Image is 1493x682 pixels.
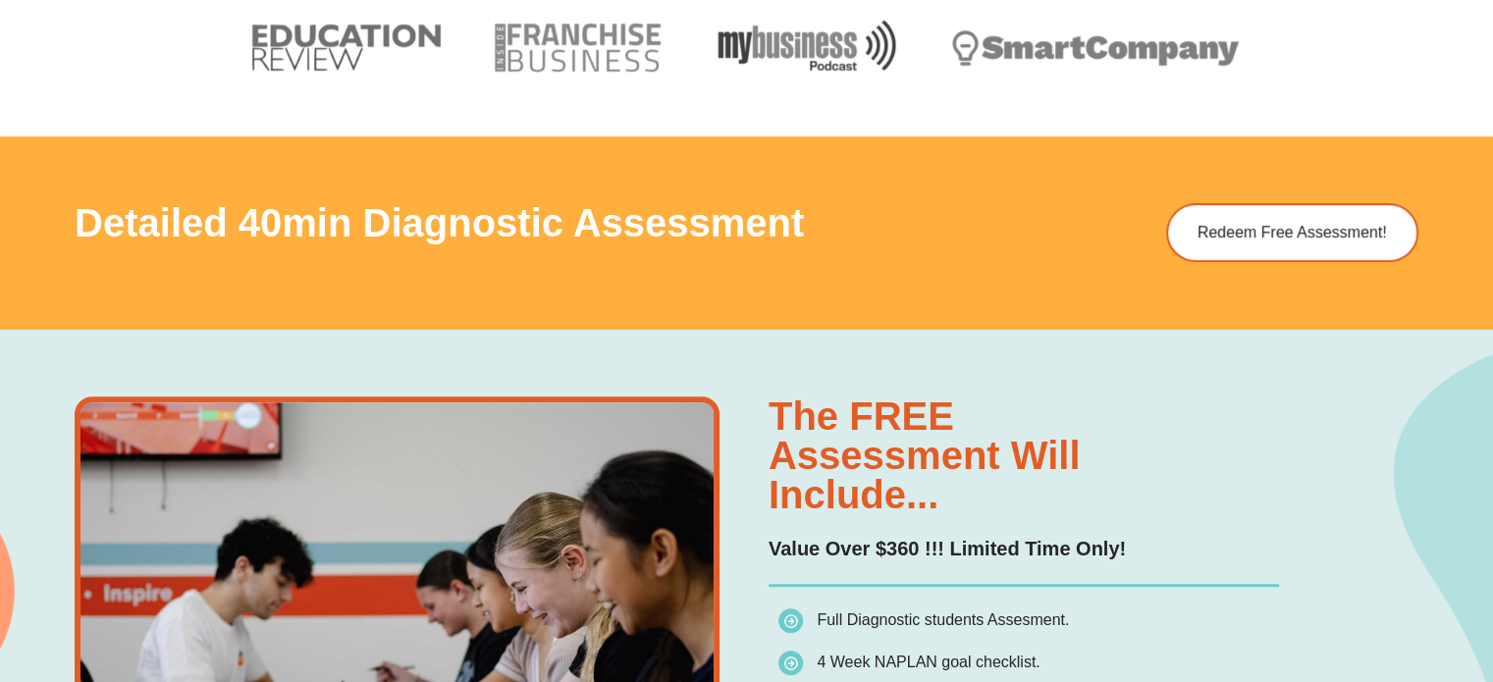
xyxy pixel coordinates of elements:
span: Redeem Free Assessment! [1198,225,1387,240]
iframe: Chat Widget [1166,461,1493,682]
p: Value Over $360 !!! Limited Time Only! [769,534,1279,564]
h3: The FREE assessment will include... [769,396,1279,514]
span: Full Diagnostic students Assesment. [817,611,1069,628]
span: 4 Week NAPLAN goal checklist. [817,654,1040,670]
h3: Detailed 40min Diagnostic Assessment [75,203,980,242]
a: Redeem Free Assessment! [1166,203,1418,262]
img: icon-list.png [778,608,803,633]
img: icon-list.png [778,651,803,675]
